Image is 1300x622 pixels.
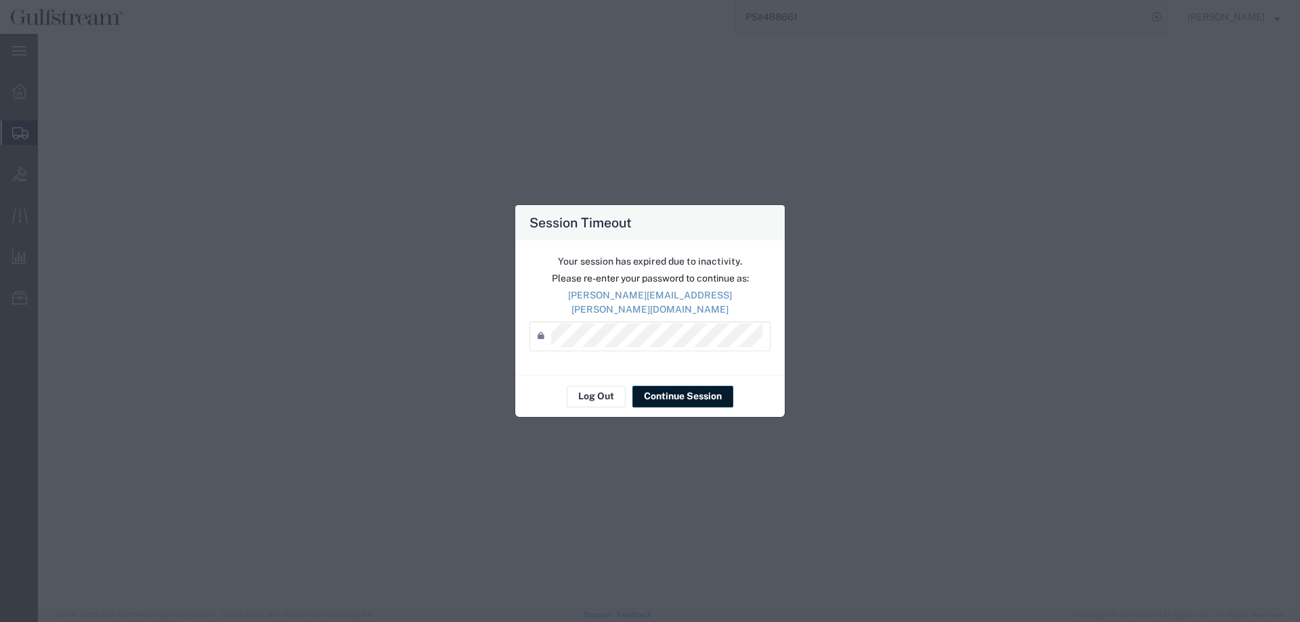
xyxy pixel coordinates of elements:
[529,213,632,232] h4: Session Timeout
[529,288,771,317] p: [PERSON_NAME][EMAIL_ADDRESS][PERSON_NAME][DOMAIN_NAME]
[632,386,733,407] button: Continue Session
[529,271,771,286] p: Please re-enter your password to continue as:
[567,386,626,407] button: Log Out
[529,254,771,269] p: Your session has expired due to inactivity.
